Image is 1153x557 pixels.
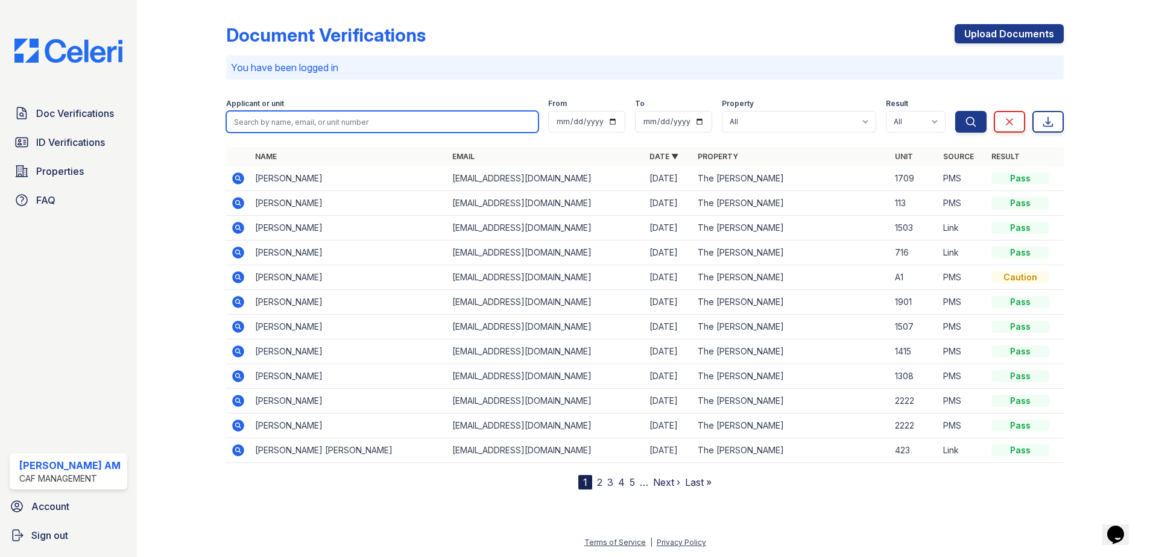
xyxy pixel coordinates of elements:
[991,370,1049,382] div: Pass
[693,191,890,216] td: The [PERSON_NAME]
[693,438,890,463] td: The [PERSON_NAME]
[226,99,284,109] label: Applicant or unit
[447,216,645,241] td: [EMAIL_ADDRESS][DOMAIN_NAME]
[5,39,132,63] img: CE_Logo_Blue-a8612792a0a2168367f1c8372b55b34899dd931a85d93a1a3d3e32e68fde9ad4.png
[685,476,712,488] a: Last »
[693,290,890,315] td: The [PERSON_NAME]
[645,265,693,290] td: [DATE]
[890,290,938,315] td: 1901
[226,24,426,46] div: Document Verifications
[1102,509,1141,545] iframe: chat widget
[645,414,693,438] td: [DATE]
[938,364,987,389] td: PMS
[447,339,645,364] td: [EMAIL_ADDRESS][DOMAIN_NAME]
[447,414,645,438] td: [EMAIL_ADDRESS][DOMAIN_NAME]
[991,247,1049,259] div: Pass
[653,476,680,488] a: Next ›
[938,241,987,265] td: Link
[250,265,447,290] td: [PERSON_NAME]
[943,152,974,161] a: Source
[890,265,938,290] td: A1
[650,538,652,547] div: |
[938,191,987,216] td: PMS
[36,106,114,121] span: Doc Verifications
[649,152,678,161] a: Date ▼
[36,135,105,149] span: ID Verifications
[250,166,447,191] td: [PERSON_NAME]
[447,166,645,191] td: [EMAIL_ADDRESS][DOMAIN_NAME]
[693,389,890,414] td: The [PERSON_NAME]
[895,152,913,161] a: Unit
[991,296,1049,308] div: Pass
[10,159,127,183] a: Properties
[250,216,447,241] td: [PERSON_NAME]
[938,166,987,191] td: PMS
[618,476,625,488] a: 4
[447,290,645,315] td: [EMAIL_ADDRESS][DOMAIN_NAME]
[250,389,447,414] td: [PERSON_NAME]
[31,528,68,543] span: Sign out
[10,130,127,154] a: ID Verifications
[635,99,645,109] label: To
[452,152,475,161] a: Email
[447,438,645,463] td: [EMAIL_ADDRESS][DOMAIN_NAME]
[991,444,1049,456] div: Pass
[938,265,987,290] td: PMS
[250,315,447,339] td: [PERSON_NAME]
[231,60,1059,75] p: You have been logged in
[10,188,127,212] a: FAQ
[991,152,1020,161] a: Result
[19,473,121,485] div: CAF Management
[693,265,890,290] td: The [PERSON_NAME]
[938,290,987,315] td: PMS
[693,241,890,265] td: The [PERSON_NAME]
[645,166,693,191] td: [DATE]
[991,271,1049,283] div: Caution
[657,538,706,547] a: Privacy Policy
[226,111,539,133] input: Search by name, email, or unit number
[890,315,938,339] td: 1507
[693,364,890,389] td: The [PERSON_NAME]
[890,438,938,463] td: 423
[447,191,645,216] td: [EMAIL_ADDRESS][DOMAIN_NAME]
[255,152,277,161] a: Name
[886,99,908,109] label: Result
[890,241,938,265] td: 716
[250,339,447,364] td: [PERSON_NAME]
[693,166,890,191] td: The [PERSON_NAME]
[645,216,693,241] td: [DATE]
[890,389,938,414] td: 2222
[19,458,121,473] div: [PERSON_NAME] AM
[890,191,938,216] td: 113
[250,290,447,315] td: [PERSON_NAME]
[36,193,55,207] span: FAQ
[447,265,645,290] td: [EMAIL_ADDRESS][DOMAIN_NAME]
[693,414,890,438] td: The [PERSON_NAME]
[645,191,693,216] td: [DATE]
[31,499,69,514] span: Account
[5,523,132,547] a: Sign out
[640,475,648,489] span: …
[938,216,987,241] td: Link
[597,476,602,488] a: 2
[938,315,987,339] td: PMS
[10,101,127,125] a: Doc Verifications
[645,389,693,414] td: [DATE]
[938,389,987,414] td: PMS
[250,414,447,438] td: [PERSON_NAME]
[645,315,693,339] td: [DATE]
[698,152,738,161] a: Property
[991,420,1049,432] div: Pass
[645,290,693,315] td: [DATE]
[447,241,645,265] td: [EMAIL_ADDRESS][DOMAIN_NAME]
[693,315,890,339] td: The [PERSON_NAME]
[548,99,567,109] label: From
[645,364,693,389] td: [DATE]
[645,438,693,463] td: [DATE]
[955,24,1064,43] a: Upload Documents
[645,241,693,265] td: [DATE]
[938,438,987,463] td: Link
[250,364,447,389] td: [PERSON_NAME]
[890,414,938,438] td: 2222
